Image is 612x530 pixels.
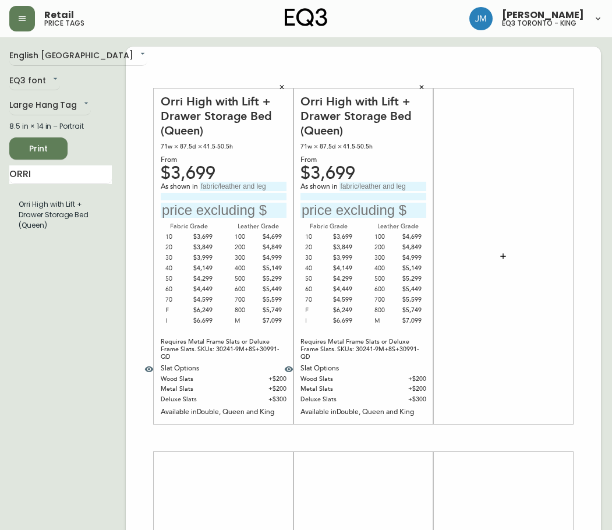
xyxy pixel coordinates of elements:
div: $5,749 [258,305,282,316]
div: 71w × 87.5d × 41.5-50.5h [161,142,286,152]
div: Requires Metal Frame Slats or Deluxe Frame Slats. SKUs: 30241-9M+8S+30991-QD [300,338,426,361]
div: $4,149 [189,263,213,274]
div: $5,149 [258,263,282,274]
div: EQ3 font [9,72,60,91]
div: 600 [235,284,259,295]
div: $6,249 [329,305,353,316]
div: $5,299 [258,274,282,284]
div: Leather Grade [370,221,426,232]
span: [PERSON_NAME] [502,10,584,20]
div: $3,699 [161,168,286,179]
div: $5,749 [398,305,422,316]
div: Fabric Grade [161,221,217,232]
span: As shown in [161,182,200,192]
div: $5,449 [258,284,282,295]
div: Leather Grade [230,221,286,232]
div: Wood Slats [161,374,232,384]
div: $4,999 [398,253,422,263]
img: logo [285,8,328,27]
div: 8.5 in × 14 in – Portrait [9,121,112,132]
div: $5,299 [398,274,422,284]
div: 600 [374,284,398,295]
span: As shown in [300,182,339,192]
div: 20 [165,242,189,253]
div: $3,999 [189,253,213,263]
div: + $300 [372,394,426,404]
div: $3,699 [329,232,353,242]
input: fabric/leather and leg [200,182,286,191]
div: $4,599 [189,295,213,305]
div: 400 [374,263,398,274]
div: $7,099 [258,316,282,326]
button: Hide Slats [137,358,161,381]
img: b88646003a19a9f750de19192e969c24 [469,7,493,30]
div: $6,699 [189,316,213,326]
div: I [305,316,329,326]
div: Large Hang Tag [9,96,91,115]
div: $4,999 [258,253,282,263]
div: Available in Double, Queen and King [300,407,426,418]
h5: eq3 toronto - king [502,20,576,27]
div: 800 [374,305,398,316]
div: $4,849 [398,242,422,253]
div: Deluxe Slats [300,394,372,404]
span: Print [19,142,58,156]
div: $7,099 [398,316,422,326]
div: $4,449 [329,284,353,295]
div: 200 [374,242,398,253]
div: 10 [165,232,189,242]
div: $4,449 [189,284,213,295]
div: Orri High with Lift + Drawer Storage Bed (Queen) [300,94,426,139]
div: $5,599 [398,295,422,305]
div: 700 [374,295,398,305]
div: F [165,305,189,316]
div: $4,299 [189,274,213,284]
div: From [300,155,426,165]
div: $4,849 [258,242,282,253]
div: Requires Metal Frame Slats or Deluxe Frame Slats. SKUs: 30241-9M+8S+30991-QD [161,338,286,361]
div: Wood Slats [300,374,372,384]
div: English [GEOGRAPHIC_DATA] [9,47,147,66]
div: $5,149 [398,263,422,274]
div: Deluxe Slats [161,394,232,404]
input: price excluding $ [300,203,426,218]
input: fabric/leather and leg [339,182,426,191]
h5: price tags [44,20,84,27]
div: 70 [305,295,329,305]
div: $5,599 [258,295,282,305]
div: 500 [235,274,259,284]
div: Metal Slats [300,384,372,394]
div: $3,699 [300,168,426,179]
div: 20 [305,242,329,253]
div: Slat Options [161,363,286,374]
div: + $200 [232,384,286,394]
div: $3,849 [189,242,213,253]
div: 300 [374,253,398,263]
div: From [161,155,286,165]
div: $3,999 [329,253,353,263]
li: Large Hang Tag [9,195,112,235]
div: $4,699 [258,232,282,242]
div: 700 [235,295,259,305]
div: + $200 [232,374,286,384]
div: 30 [305,253,329,263]
div: $6,699 [329,316,353,326]
div: 300 [235,253,259,263]
div: 10 [305,232,329,242]
div: Available in Double, Queen and King [161,407,286,418]
span: Retail [44,10,74,20]
button: Print [9,137,68,160]
div: Orri High with Lift + Drawer Storage Bed (Queen) [161,94,286,139]
button: Hide Slats [277,358,300,381]
div: 50 [305,274,329,284]
input: price excluding $ [161,203,286,218]
div: 60 [305,284,329,295]
div: I [165,316,189,326]
div: Fabric Grade [300,221,357,232]
div: 500 [374,274,398,284]
div: 50 [165,274,189,284]
div: 200 [235,242,259,253]
div: 70 [165,295,189,305]
div: $4,699 [398,232,422,242]
div: M [374,316,398,326]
